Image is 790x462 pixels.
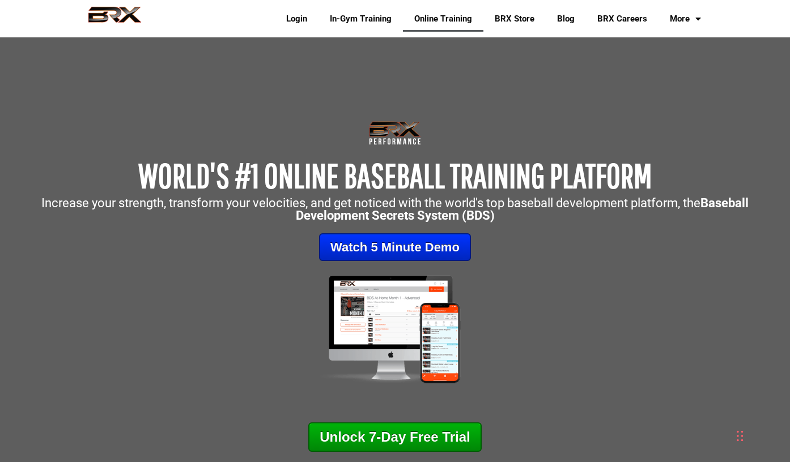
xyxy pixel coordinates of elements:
[275,6,318,32] a: Login
[6,197,784,222] p: Increase your strength, transform your velocities, and get noticed with the world's top baseball ...
[546,6,586,32] a: Blog
[367,119,423,147] img: Transparent-Black-BRX-Logo-White-Performance
[318,6,403,32] a: In-Gym Training
[305,272,485,386] img: Mockup-2-large
[483,6,546,32] a: BRX Store
[296,196,749,223] strong: Baseball Development Secrets System (BDS)
[308,422,481,452] a: Unlock 7-Day Free Trial
[586,6,659,32] a: BRX Careers
[623,340,790,462] iframe: Chat Widget
[78,6,152,31] img: BRX Performance
[266,6,712,32] div: Navigation Menu
[737,419,744,453] div: Drag
[138,156,652,195] span: WORLD'S #1 ONLINE BASEBALL TRAINING PLATFORM
[659,6,712,32] a: More
[319,233,471,261] a: Watch 5 Minute Demo
[403,6,483,32] a: Online Training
